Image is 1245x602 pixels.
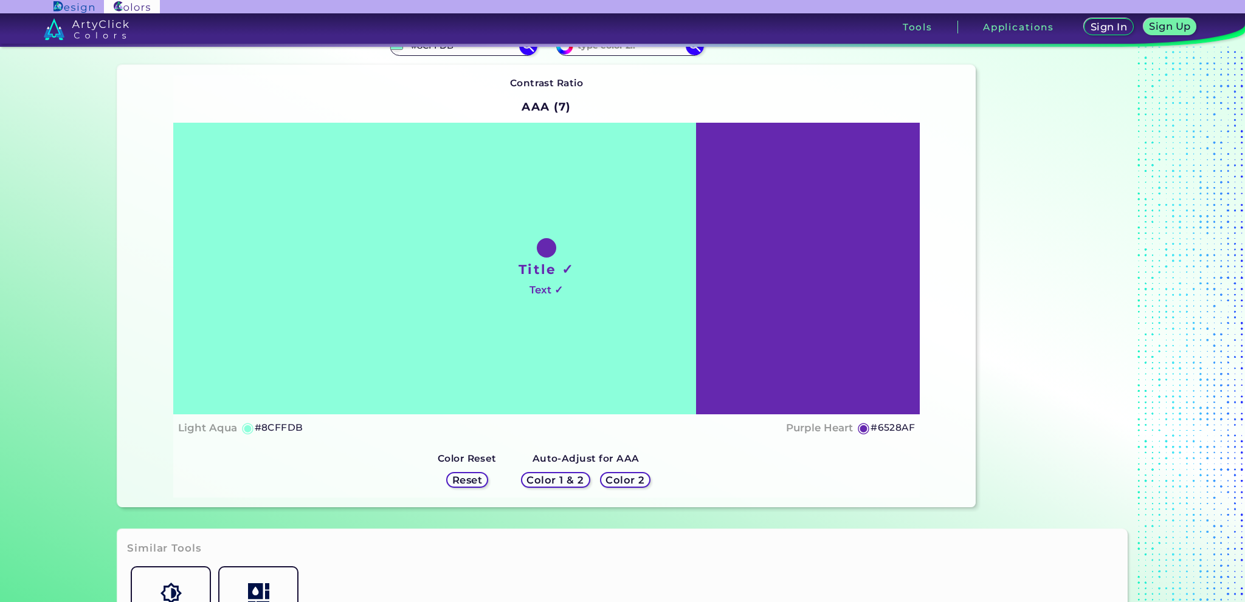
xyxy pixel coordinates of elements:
[127,541,201,556] h3: Similar Tools
[1146,19,1194,35] a: Sign Up
[903,22,933,32] h3: Tools
[519,260,574,278] h1: Title ✓
[44,18,129,40] img: logo_artyclick_colors_white.svg
[438,453,497,464] strong: Color Reset
[871,420,915,436] h5: #6528AF
[607,475,643,484] h5: Color 2
[241,420,255,435] h5: ◉
[255,420,303,436] h5: #8CFFDB
[1092,22,1125,32] h5: Sign In
[529,475,581,484] h5: Color 1 & 2
[529,281,563,299] h4: Text ✓
[53,1,94,13] img: ArtyClick Design logo
[983,22,1054,32] h3: Applications
[533,453,640,464] strong: Auto-Adjust for AAA
[1086,19,1131,35] a: Sign In
[857,420,871,435] h5: ◉
[454,475,481,484] h5: Reset
[786,419,853,437] h4: Purple Heart
[1151,22,1189,31] h5: Sign Up
[178,419,237,437] h4: Light Aqua
[510,77,584,89] strong: Contrast Ratio
[516,94,576,120] h2: AAA (7)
